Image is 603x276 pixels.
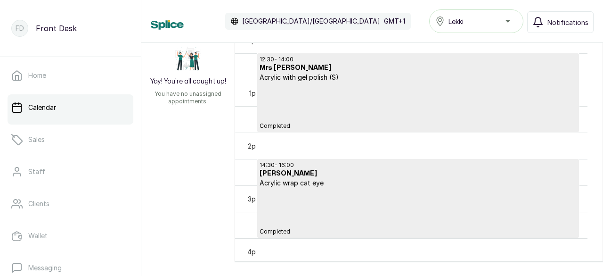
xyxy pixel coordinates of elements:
a: Wallet [8,223,133,249]
a: Home [8,62,133,89]
div: 2pm [246,141,263,151]
p: You have no unassigned appointments. [147,90,229,105]
p: 12:30 - 14:00 [260,56,577,63]
p: Sales [28,135,45,144]
button: Lekki [429,9,523,33]
button: Notifications [527,11,594,33]
p: Wallet [28,231,48,241]
p: Home [28,71,46,80]
p: Calendar [28,103,56,112]
a: Staff [8,159,133,185]
p: Staff [28,167,45,176]
p: Clients [28,199,49,209]
div: 4pm [245,247,263,257]
a: Sales [8,126,133,153]
h3: [PERSON_NAME] [260,169,577,178]
p: Completed [260,82,577,130]
p: FD [16,24,24,33]
h2: Yay! You’re all caught up! [150,77,226,86]
div: 1pm [247,88,263,98]
p: GMT+1 [384,17,405,26]
span: Notifications [547,17,588,27]
span: Lekki [448,17,464,26]
a: Clients [8,191,133,217]
p: 14:30 - 16:00 [260,161,577,169]
p: Completed [260,188,577,235]
p: Front Desk [36,23,77,34]
p: Acrylic wrap cat eye [260,178,577,188]
div: 3pm [246,194,263,204]
p: Messaging [28,263,62,273]
h3: Mrs [PERSON_NAME] [260,63,577,73]
p: [GEOGRAPHIC_DATA]/[GEOGRAPHIC_DATA] [242,17,380,26]
a: Calendar [8,94,133,121]
p: Acrylic with gel polish (S) [260,73,577,82]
